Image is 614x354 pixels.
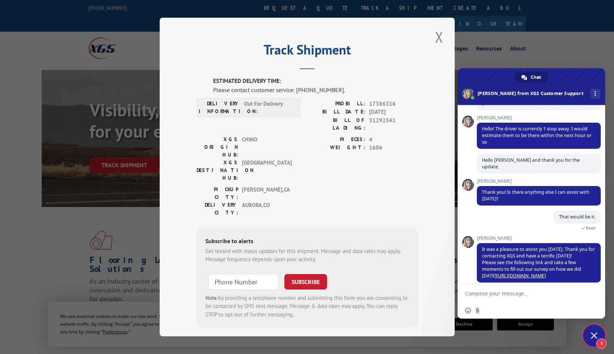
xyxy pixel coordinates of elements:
[369,144,418,152] span: 1606
[531,72,541,83] span: Chat
[477,179,601,184] span: [PERSON_NAME]
[482,126,592,145] span: Hello! The driver is currently 1 stop away. I would estimate them to be there within the next hou...
[197,45,418,59] h2: Track Shipment
[583,325,605,347] a: Close chat
[307,116,365,132] label: BILL OF LADING:
[515,72,548,83] a: Chat
[307,100,365,108] label: PROBILL:
[197,186,238,201] label: PICKUP CITY:
[205,294,409,319] div: by providing a telephone number and submitting this form you are consenting to be contacted by SM...
[205,294,218,301] strong: Note:
[482,157,580,170] span: Hello [PERSON_NAME] and thank you for the update.
[465,284,583,302] textarea: Compose your message...
[559,214,596,220] span: That would be it.
[496,273,546,279] a: [URL][DOMAIN_NAME]
[477,236,601,241] span: [PERSON_NAME]
[213,77,418,85] label: ESTIMATED DELIVERY TIME:
[307,144,365,152] label: WEIGHT:
[242,159,292,182] span: [GEOGRAPHIC_DATA]
[475,308,481,313] span: Send a file
[586,225,596,231] span: Read
[208,274,278,290] input: Phone Number
[205,236,409,247] div: Subscribe to alerts
[205,247,409,264] div: Get texted with status updates for this shipment. Message and data rates may apply. Message frequ...
[465,308,471,313] span: Insert an emoji
[284,274,327,290] button: SUBSCRIBE
[197,201,238,217] label: DELIVERY CITY:
[369,108,418,116] span: [DATE]
[596,339,607,349] span: 1
[307,108,365,116] label: BILL DATE:
[199,100,240,115] label: DELIVERY INFORMATION:
[369,100,418,108] span: 17386316
[197,136,238,159] label: XGS ORIGIN HUB:
[244,100,294,115] span: Out For Delivery
[307,136,365,144] label: PIECES:
[242,201,292,217] span: AURORA , CO
[433,27,445,47] button: Close modal
[242,186,292,201] span: [PERSON_NAME] , CA
[477,115,601,120] span: [PERSON_NAME]
[369,116,418,132] span: 31292341
[213,85,418,94] div: Please contact customer service: [PHONE_NUMBER].
[482,189,589,202] span: Thank you! Is there anything else I can assist with [DATE]?
[242,136,292,159] span: CHINO
[482,246,595,279] span: It was a pleasure to assist you [DATE]. Thank you for contacting XGS and have a terrific [DATE]! ...
[197,159,238,182] label: XGS DESTINATION HUB:
[369,136,418,144] span: 4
